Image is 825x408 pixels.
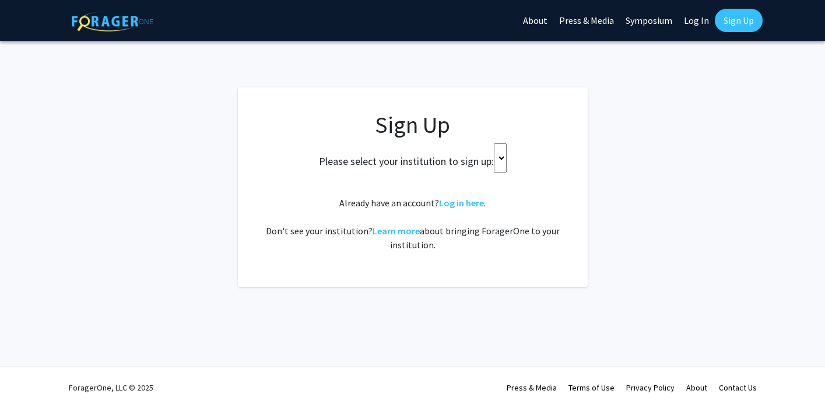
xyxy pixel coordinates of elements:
div: Already have an account? . Don't see your institution? about bringing ForagerOne to your institut... [261,196,564,252]
a: Press & Media [507,382,557,393]
a: Sign Up [715,9,763,32]
a: About [686,382,707,393]
a: Privacy Policy [626,382,675,393]
div: ForagerOne, LLC © 2025 [69,367,153,408]
h1: Sign Up [261,111,564,139]
a: Contact Us [719,382,757,393]
img: ForagerOne Logo [72,11,153,31]
a: Log in here [439,197,484,209]
a: Learn more about bringing ForagerOne to your institution [373,225,420,237]
a: Terms of Use [568,382,615,393]
h2: Please select your institution to sign up: [319,155,494,168]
